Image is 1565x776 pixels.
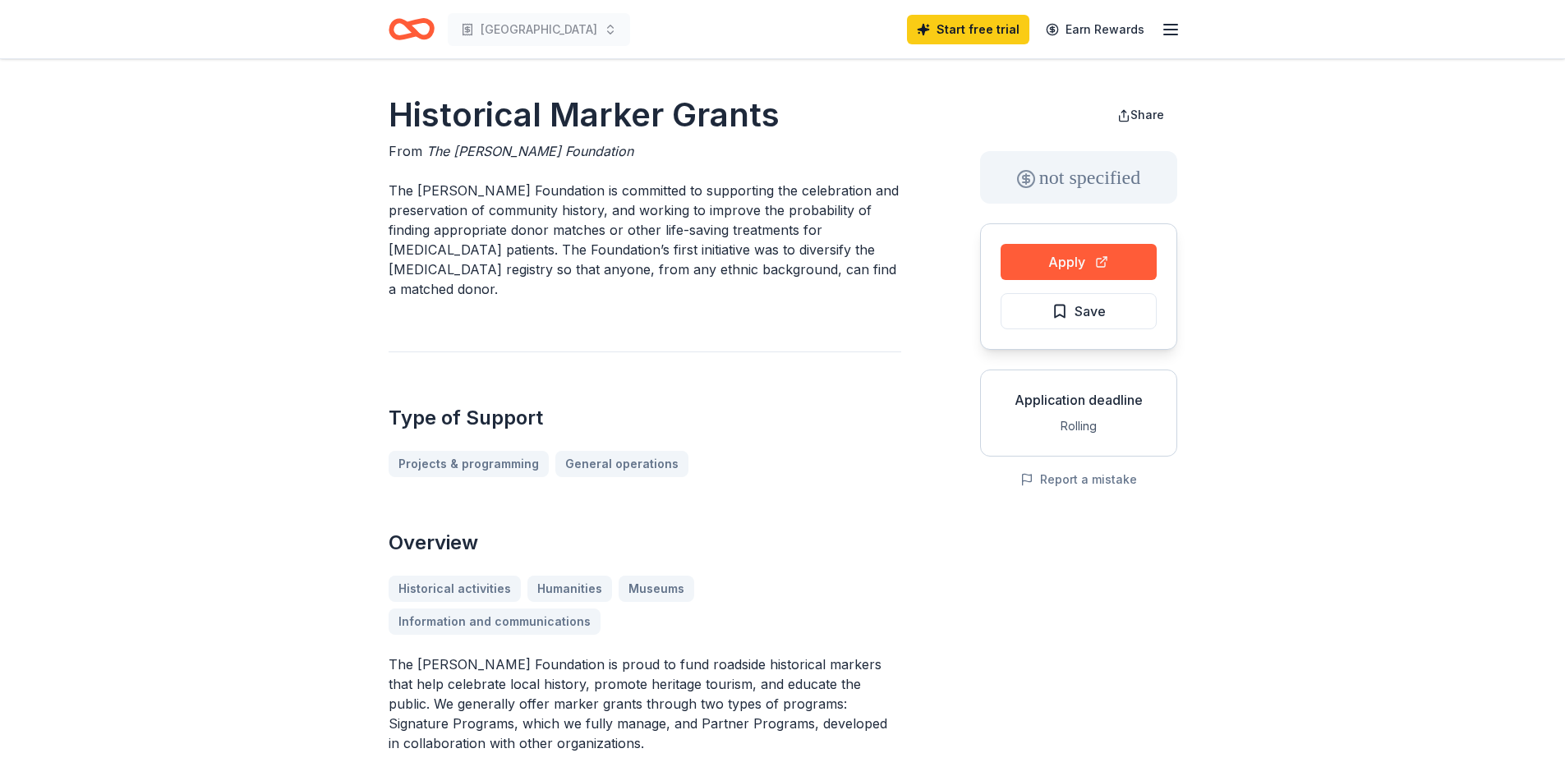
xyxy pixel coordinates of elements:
[1001,293,1157,329] button: Save
[994,416,1163,436] div: Rolling
[1036,15,1154,44] a: Earn Rewards
[555,451,688,477] a: General operations
[907,15,1029,44] a: Start free trial
[389,654,901,753] p: The [PERSON_NAME] Foundation is proud to fund roadside historical markers that help celebrate loc...
[1020,470,1137,489] button: Report a mistake
[389,141,901,161] div: From
[1130,108,1164,122] span: Share
[389,405,901,431] h2: Type of Support
[426,143,633,159] span: The [PERSON_NAME] Foundation
[980,151,1177,204] div: not specified
[389,92,901,138] h1: Historical Marker Grants
[1104,99,1177,131] button: Share
[389,10,435,48] a: Home
[389,451,549,477] a: Projects & programming
[481,20,597,39] span: [GEOGRAPHIC_DATA]
[389,530,901,556] h2: Overview
[1075,301,1106,322] span: Save
[389,181,901,299] p: The [PERSON_NAME] Foundation is committed to supporting the celebration and preservation of commu...
[994,390,1163,410] div: Application deadline
[1001,244,1157,280] button: Apply
[448,13,630,46] button: [GEOGRAPHIC_DATA]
